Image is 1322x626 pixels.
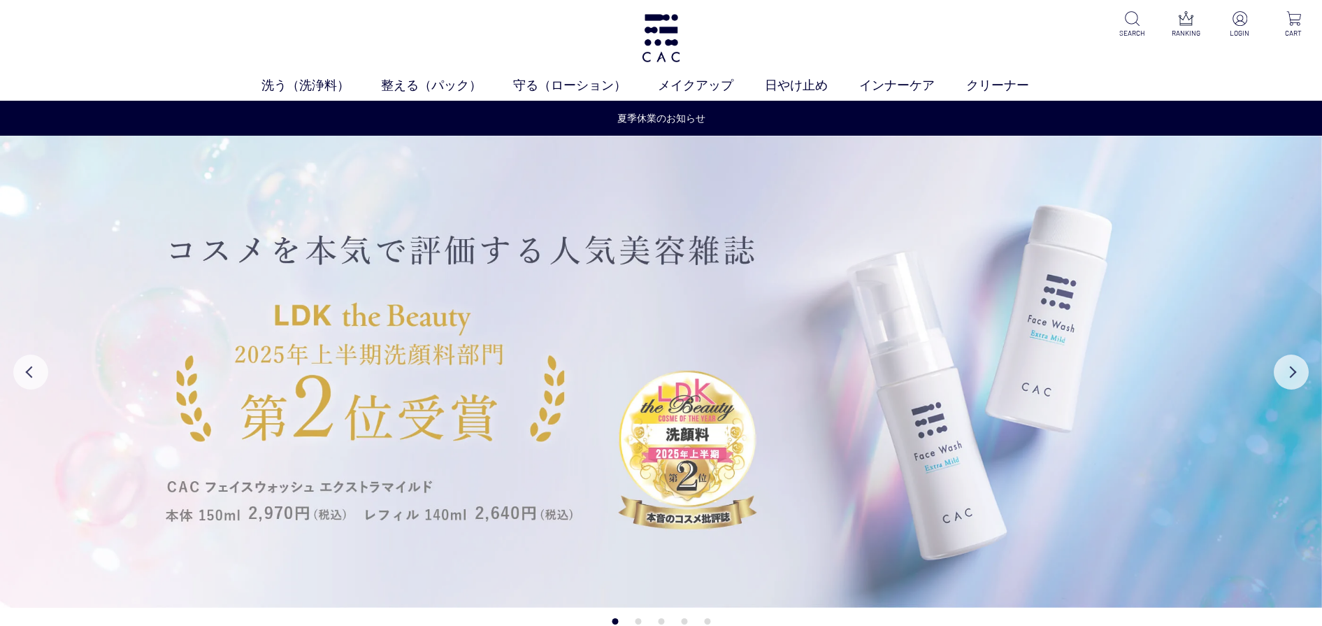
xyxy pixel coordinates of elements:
p: SEARCH [1115,28,1149,38]
p: RANKING [1169,28,1203,38]
a: 守る（ローション） [513,76,658,95]
img: logo [640,14,682,62]
button: Previous [13,355,48,390]
a: RANKING [1169,11,1203,38]
button: Next [1274,355,1309,390]
p: CART [1277,28,1311,38]
a: クリーナー [966,76,1061,95]
a: メイクアップ [658,76,765,95]
a: インナーケア [859,76,966,95]
button: 3 of 5 [658,618,664,625]
a: 日やけ止め [765,76,859,95]
a: 整える（パック） [381,76,513,95]
a: 夏季休業のお知らせ [617,111,705,126]
button: 4 of 5 [681,618,687,625]
p: LOGIN [1223,28,1257,38]
a: SEARCH [1115,11,1149,38]
a: CART [1277,11,1311,38]
button: 5 of 5 [704,618,710,625]
a: LOGIN [1223,11,1257,38]
button: 1 of 5 [612,618,618,625]
a: 洗う（洗浄料） [261,76,381,95]
button: 2 of 5 [635,618,641,625]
